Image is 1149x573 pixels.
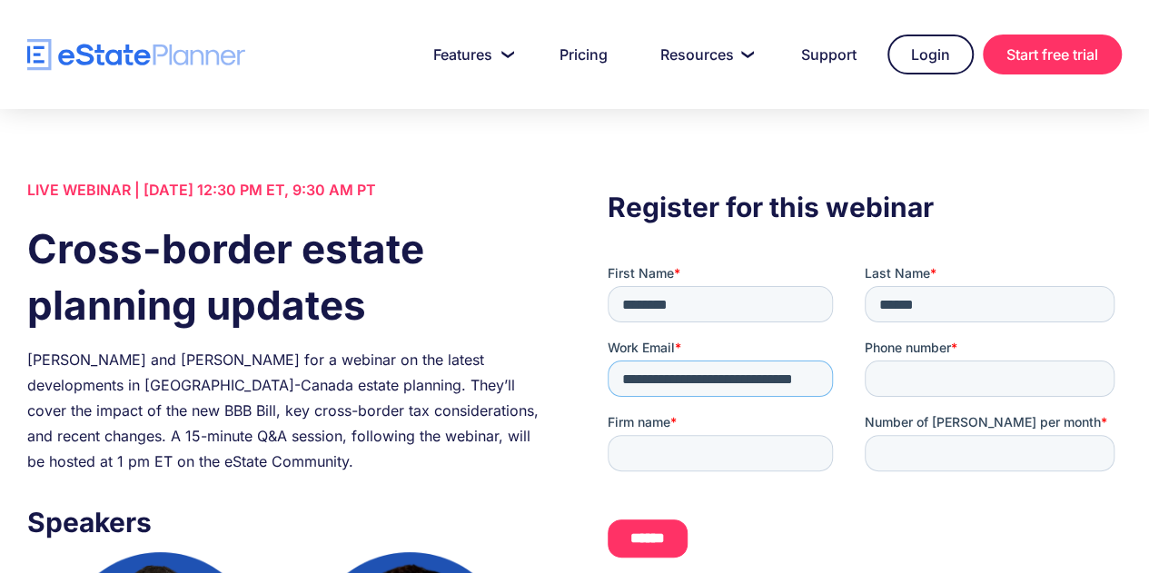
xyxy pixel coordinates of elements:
a: Support [779,36,878,73]
h1: Cross-border estate planning updates [27,221,541,333]
a: Features [411,36,529,73]
div: [PERSON_NAME] and [PERSON_NAME] for a webinar on the latest developments in [GEOGRAPHIC_DATA]-Can... [27,347,541,474]
h3: Speakers [27,501,541,543]
a: Pricing [538,36,629,73]
iframe: Form 0 [608,264,1122,572]
div: LIVE WEBINAR | [DATE] 12:30 PM ET, 9:30 AM PT [27,177,541,203]
a: home [27,39,245,71]
a: Resources [639,36,770,73]
a: Login [887,35,974,74]
h3: Register for this webinar [608,186,1122,228]
a: Start free trial [983,35,1122,74]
